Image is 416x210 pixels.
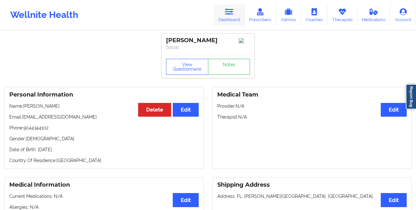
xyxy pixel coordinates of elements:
p: Gender: [DEMOGRAPHIC_DATA] [9,136,199,142]
p: Phone: 9044344102 [9,125,199,131]
p: Country Of Residence: [GEOGRAPHIC_DATA] [9,157,199,164]
p: Address: FL, [PERSON_NAME][GEOGRAPHIC_DATA], [GEOGRAPHIC_DATA]. [217,193,407,199]
a: Prescribers [245,4,276,26]
button: Edit [173,193,199,207]
h3: Medical Information [9,181,199,189]
button: Delete [138,103,171,117]
a: Notes [208,59,250,75]
a: Account [390,4,416,26]
p: Date of Birth: [DATE] [9,146,199,153]
p: Provider: N/A [217,103,407,109]
h3: Shipping Address [217,181,407,189]
a: Medications [357,4,390,26]
p: Therapist: N/A [217,114,407,120]
button: Edit [381,193,407,207]
p: Email: [EMAIL_ADDRESS][DOMAIN_NAME] [9,114,199,120]
div: [PERSON_NAME] [166,37,250,44]
button: View Questionnaire [166,59,208,75]
p: Name: [PERSON_NAME] [9,103,199,109]
a: Dashboard [214,4,245,26]
img: Image%2Fplaceholer-image.png [239,38,250,43]
p: Current Medications: N/A [9,193,199,199]
a: Report Bug [406,84,416,109]
h3: Personal Information [9,91,199,98]
h3: Medical Team [217,91,407,98]
p: Social [166,44,250,51]
a: Admins [276,4,301,26]
a: Coaches [301,4,328,26]
button: Edit [173,103,199,117]
a: Therapists [328,4,357,26]
button: Edit [381,103,407,117]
